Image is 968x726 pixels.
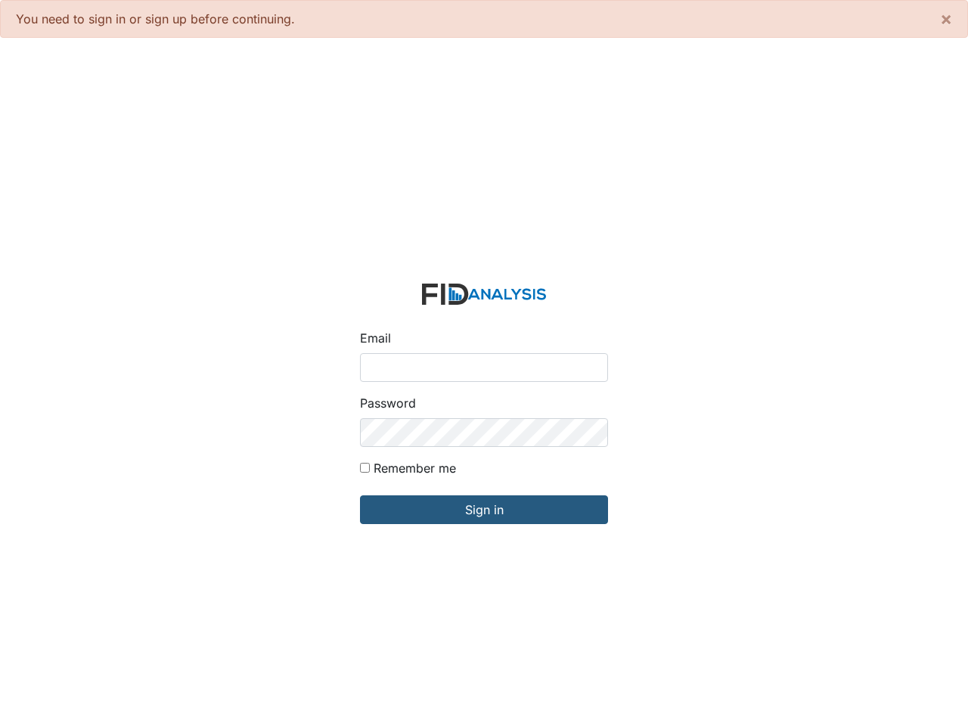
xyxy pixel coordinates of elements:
span: × [940,8,952,29]
label: Email [360,329,391,347]
label: Password [360,394,416,412]
img: logo-2fc8c6e3336f68795322cb6e9a2b9007179b544421de10c17bdaae8622450297.svg [422,284,546,306]
label: Remember me [374,459,456,477]
button: × [925,1,967,37]
input: Sign in [360,495,608,524]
